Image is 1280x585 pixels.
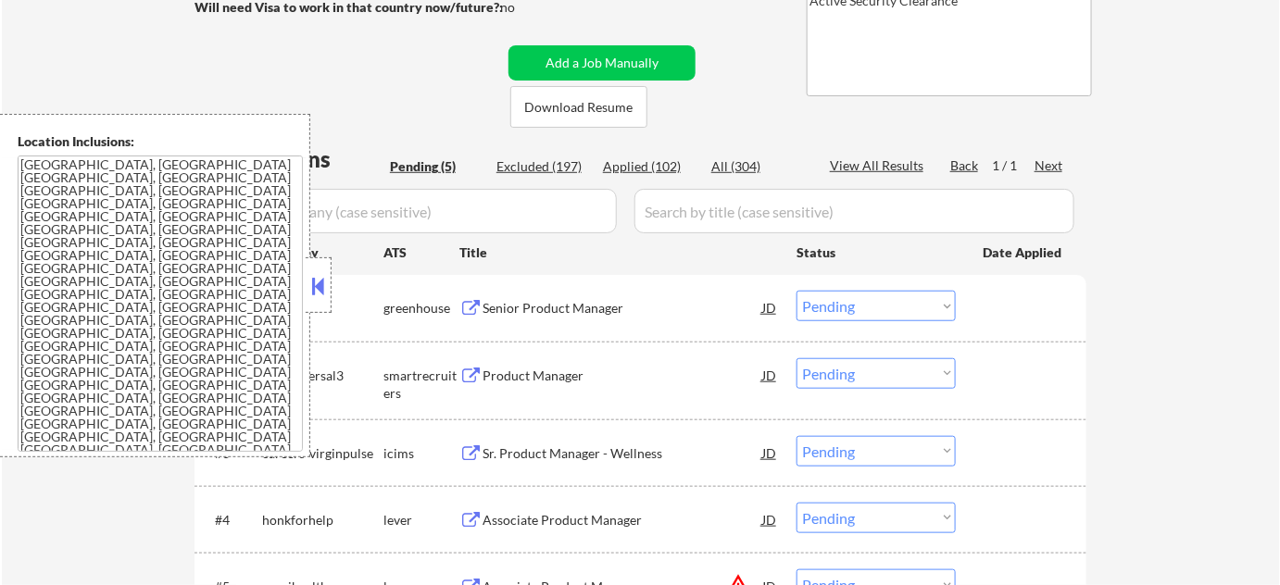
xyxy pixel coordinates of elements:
input: Search by title (case sensitive) [634,189,1074,233]
div: Excluded (197) [496,157,589,176]
div: Applied (102) [603,157,696,176]
div: 1 / 1 [992,156,1035,175]
div: JD [760,358,779,392]
div: JD [760,503,779,536]
div: Next [1035,156,1064,175]
button: Add a Job Manually [508,45,696,81]
div: Senior Product Manager [483,299,762,317]
div: greenhouse [383,299,459,317]
div: Pending (5) [390,157,483,176]
div: View All Results [830,156,929,175]
input: Search by company (case sensitive) [200,189,617,233]
div: Title [459,243,779,262]
div: honkforhelp [262,511,383,529]
div: Product Manager [483,367,762,385]
div: Location Inclusions: [18,132,303,151]
div: Sr. Product Manager - Wellness [483,444,762,463]
div: All (304) [711,157,804,176]
div: Date Applied [983,243,1064,262]
div: JD [760,291,779,324]
div: #4 [215,511,247,529]
div: JD [760,436,779,469]
button: Download Resume [510,86,647,128]
div: Status [797,235,956,268]
div: icims [383,444,459,463]
div: lever [383,511,459,529]
div: Associate Product Manager [483,511,762,529]
div: ATS [383,243,459,262]
div: Back [950,156,980,175]
div: smartrecruiters [383,367,459,403]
